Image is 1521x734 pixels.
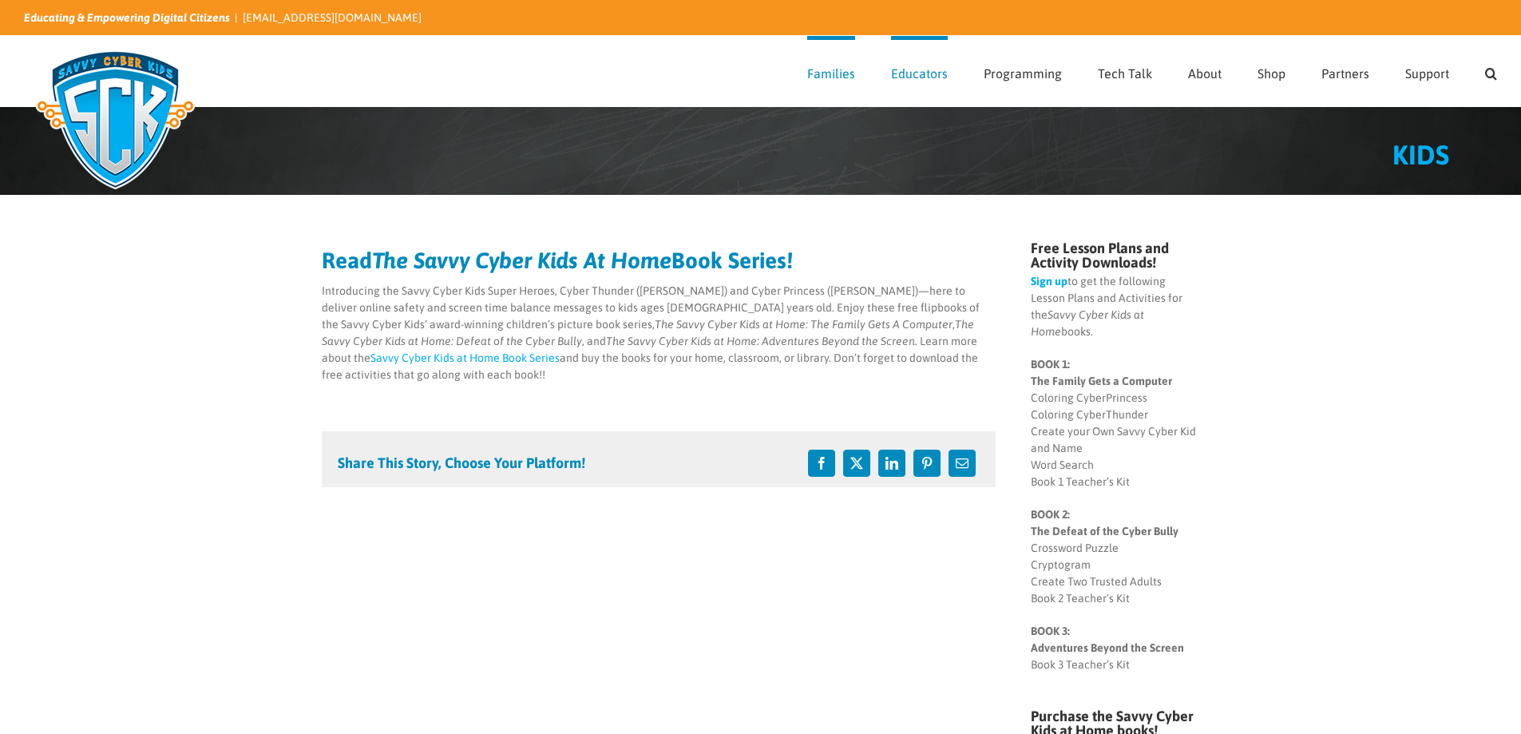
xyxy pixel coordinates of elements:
span: Partners [1321,67,1369,80]
a: Shop [1258,36,1285,106]
p: Book 3 Teacher’s Kit [1031,623,1199,673]
h4: Free Lesson Plans and Activity Downloads! [1031,241,1199,270]
em: The Savvy Cyber Kids at Home: Defeat of the Cyber Bully [322,318,974,347]
span: Tech Talk [1098,67,1152,80]
strong: BOOK 2: The Defeat of the Cyber Bully [1031,508,1178,538]
em: The Savvy Cyber Kids at Home: The Family Gets A Computer [655,318,953,331]
p: Crossword Puzzle Cryptogram Create Two Trusted Adults Book 2 Teacher’s Kit [1031,506,1199,607]
a: Email [945,446,980,481]
a: Savvy Cyber Kids at Home Book Series [370,351,560,364]
p: Introducing the Savvy Cyber Kids Super Heroes, Cyber Thunder ([PERSON_NAME]) and Cyber Princess (... [322,283,996,383]
span: Programming [984,67,1062,80]
p: to get the following Lesson Plans and Activities for the books. [1031,273,1199,340]
span: Support [1405,67,1449,80]
a: Sign up [1031,275,1067,288]
img: Savvy Cyber Kids Logo [24,40,207,200]
span: Educators [891,67,948,80]
em: The Savvy Cyber Kids at Home: Adventures Beyond the Screen [606,335,915,347]
span: KIDS [1392,139,1449,170]
a: Educators [891,36,948,106]
a: Support [1405,36,1449,106]
span: Shop [1258,67,1285,80]
h4: Share This Story, Choose Your Platform! [338,456,585,470]
a: LinkedIn [874,446,909,481]
strong: BOOK 1: The Family Gets a Computer [1031,358,1172,387]
span: About [1188,67,1222,80]
i: Educating & Empowering Digital Citizens [24,11,230,24]
em: The Savvy Cyber Kids At Home [372,248,671,273]
a: Tech Talk [1098,36,1152,106]
nav: Main Menu [807,36,1497,106]
a: X [839,446,874,481]
em: Savvy Cyber Kids at Home [1031,308,1144,338]
a: Pinterest [909,446,945,481]
a: Facebook [804,446,839,481]
a: [EMAIL_ADDRESS][DOMAIN_NAME] [243,11,422,24]
span: Families [807,67,855,80]
a: Search [1485,36,1497,106]
p: Coloring CyberPrincess Coloring CyberThunder Create your Own Savvy Cyber Kid and Name Word Search... [1031,356,1199,490]
a: Partners [1321,36,1369,106]
strong: BOOK 3: Adventures Beyond the Screen [1031,625,1184,654]
a: Families [807,36,855,106]
a: About [1188,36,1222,106]
a: Programming [984,36,1062,106]
h2: Read Book Series! [322,249,996,272]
